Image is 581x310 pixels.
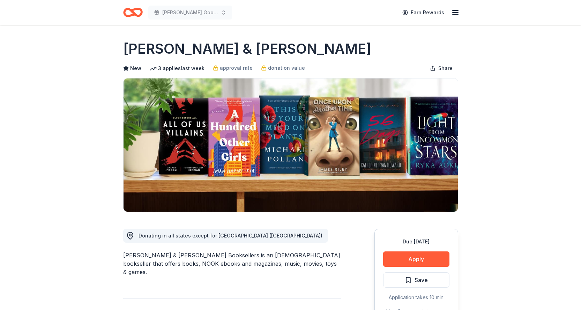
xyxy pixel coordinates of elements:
button: Save [383,272,449,288]
span: Donating in all states except for [GEOGRAPHIC_DATA] ([GEOGRAPHIC_DATA]) [139,233,322,239]
a: Home [123,4,143,21]
div: Due [DATE] [383,237,449,246]
a: approval rate [213,64,253,72]
div: 3 applies last week [150,64,204,73]
a: donation value [261,64,305,72]
span: New [130,64,141,73]
button: [PERSON_NAME] Goods & Services Auction [148,6,232,20]
span: donation value [268,64,305,72]
button: Apply [383,251,449,267]
span: Share [438,64,453,73]
div: Application takes 10 min [383,293,449,302]
span: Save [415,275,428,285]
div: [PERSON_NAME] & [PERSON_NAME] Booksellers is an [DEMOGRAPHIC_DATA] bookseller that offers books, ... [123,251,341,276]
button: Share [424,61,458,75]
img: Image for Barnes & Noble [124,78,458,212]
a: Earn Rewards [398,6,448,19]
span: approval rate [220,64,253,72]
span: [PERSON_NAME] Goods & Services Auction [162,8,218,17]
h1: [PERSON_NAME] & [PERSON_NAME] [123,39,371,59]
